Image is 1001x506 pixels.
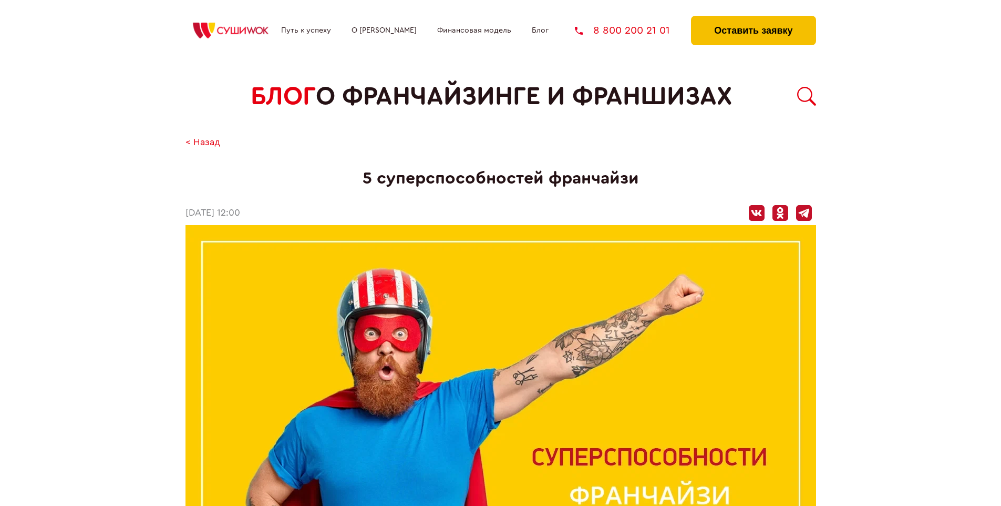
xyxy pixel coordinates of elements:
span: 8 800 200 21 01 [593,25,670,36]
h1: 5 суперспособностей франчайзи [185,169,816,188]
a: Путь к успеху [281,26,331,35]
a: < Назад [185,137,220,148]
span: БЛОГ [251,82,316,111]
button: Оставить заявку [691,16,816,45]
a: Финансовая модель [437,26,511,35]
time: [DATE] 12:00 [185,208,240,219]
a: О [PERSON_NAME] [352,26,417,35]
a: 8 800 200 21 01 [575,25,670,36]
a: Блог [532,26,549,35]
span: о франчайзинге и франшизах [316,82,732,111]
